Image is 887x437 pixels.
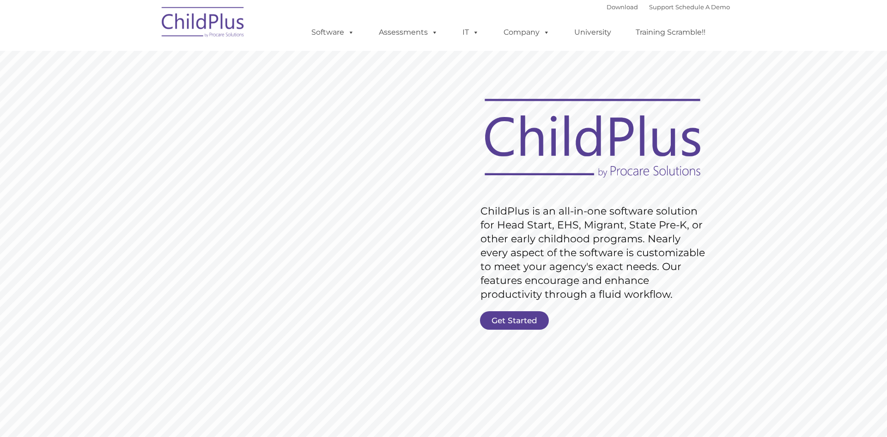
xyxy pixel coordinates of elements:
[626,23,715,42] a: Training Scramble!!
[565,23,620,42] a: University
[607,3,638,11] a: Download
[302,23,364,42] a: Software
[649,3,674,11] a: Support
[494,23,559,42] a: Company
[607,3,730,11] font: |
[480,204,710,302] rs-layer: ChildPlus is an all-in-one software solution for Head Start, EHS, Migrant, State Pre-K, or other ...
[675,3,730,11] a: Schedule A Demo
[480,311,549,330] a: Get Started
[370,23,447,42] a: Assessments
[453,23,488,42] a: IT
[157,0,249,47] img: ChildPlus by Procare Solutions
